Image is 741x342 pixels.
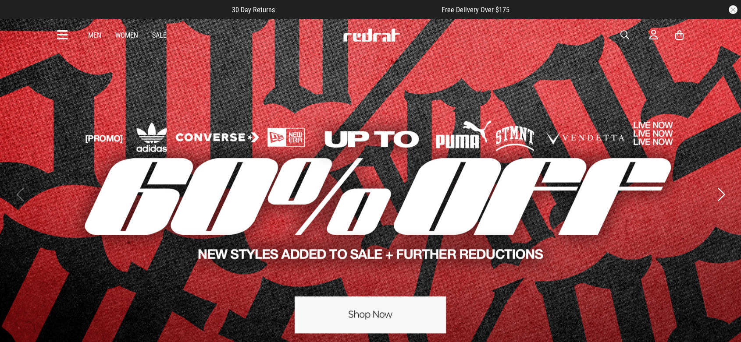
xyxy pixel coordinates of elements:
span: Free Delivery Over $175 [442,6,509,14]
img: Redrat logo [342,28,400,42]
iframe: Customer reviews powered by Trustpilot [292,5,424,14]
span: 30 Day Returns [232,6,275,14]
button: Next slide [715,185,727,204]
a: Sale [152,31,167,39]
button: Previous slide [14,185,26,204]
a: Men [88,31,101,39]
a: Women [115,31,138,39]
